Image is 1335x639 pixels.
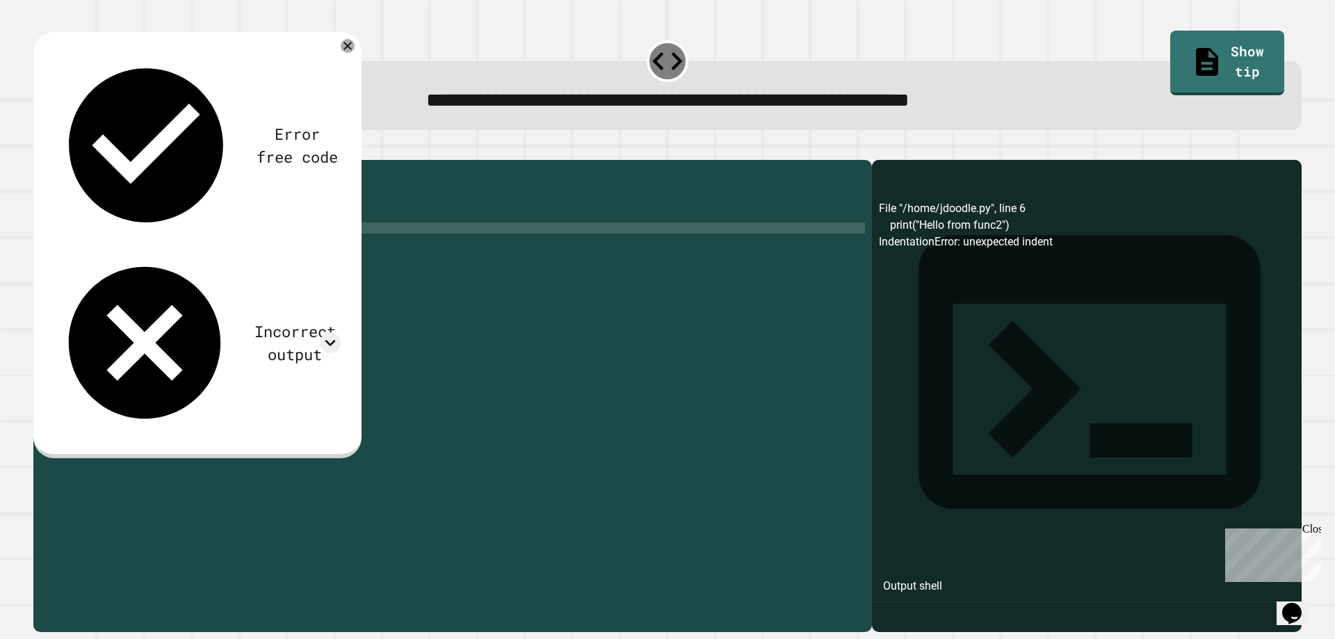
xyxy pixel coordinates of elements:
div: File "/home/jdoodle.py", line 6 print("Hello from func2") IndentationError: unexpected indent [879,200,1295,632]
div: Error free code [253,122,341,168]
div: Chat with us now!Close [6,6,96,88]
a: Show tip [1170,31,1284,95]
iframe: chat widget [1220,523,1321,582]
div: Incorrect output [250,320,341,366]
iframe: chat widget [1277,583,1321,625]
